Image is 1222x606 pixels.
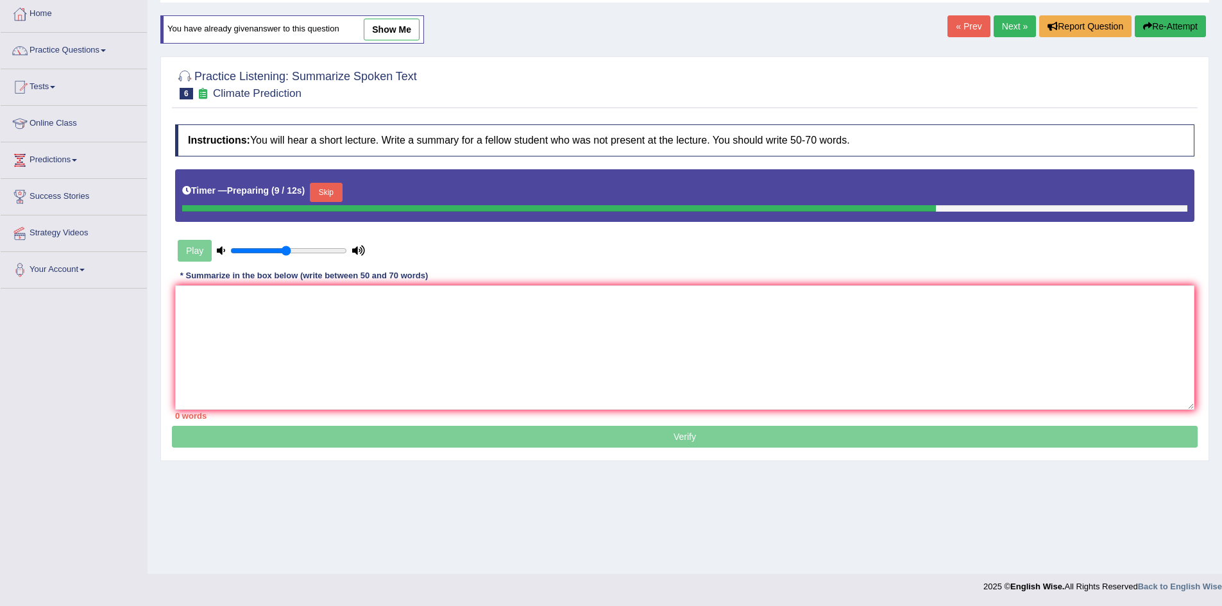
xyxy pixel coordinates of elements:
[1,142,147,174] a: Predictions
[275,185,302,196] b: 9 / 12s
[1,106,147,138] a: Online Class
[213,87,301,99] small: Climate Prediction
[188,135,250,146] b: Instructions:
[364,19,420,40] a: show me
[994,15,1036,37] a: Next »
[175,270,433,282] div: * Summarize in the box below (write between 50 and 70 words)
[1010,582,1064,591] strong: English Wise.
[1,33,147,65] a: Practice Questions
[196,88,210,100] small: Exam occurring question
[310,183,342,202] button: Skip
[175,67,417,99] h2: Practice Listening: Summarize Spoken Text
[227,185,269,196] b: Preparing
[1,252,147,284] a: Your Account
[1039,15,1132,37] button: Report Question
[983,574,1222,593] div: 2025 © All Rights Reserved
[182,186,305,196] h5: Timer —
[160,15,424,44] div: You have already given answer to this question
[1138,582,1222,591] a: Back to English Wise
[1,179,147,211] a: Success Stories
[302,185,305,196] b: )
[175,124,1194,156] h4: You will hear a short lecture. Write a summary for a fellow student who was not present at the le...
[271,185,275,196] b: (
[1,215,147,248] a: Strategy Videos
[1,69,147,101] a: Tests
[180,88,193,99] span: 6
[947,15,990,37] a: « Prev
[1135,15,1206,37] button: Re-Attempt
[175,410,1194,422] div: 0 words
